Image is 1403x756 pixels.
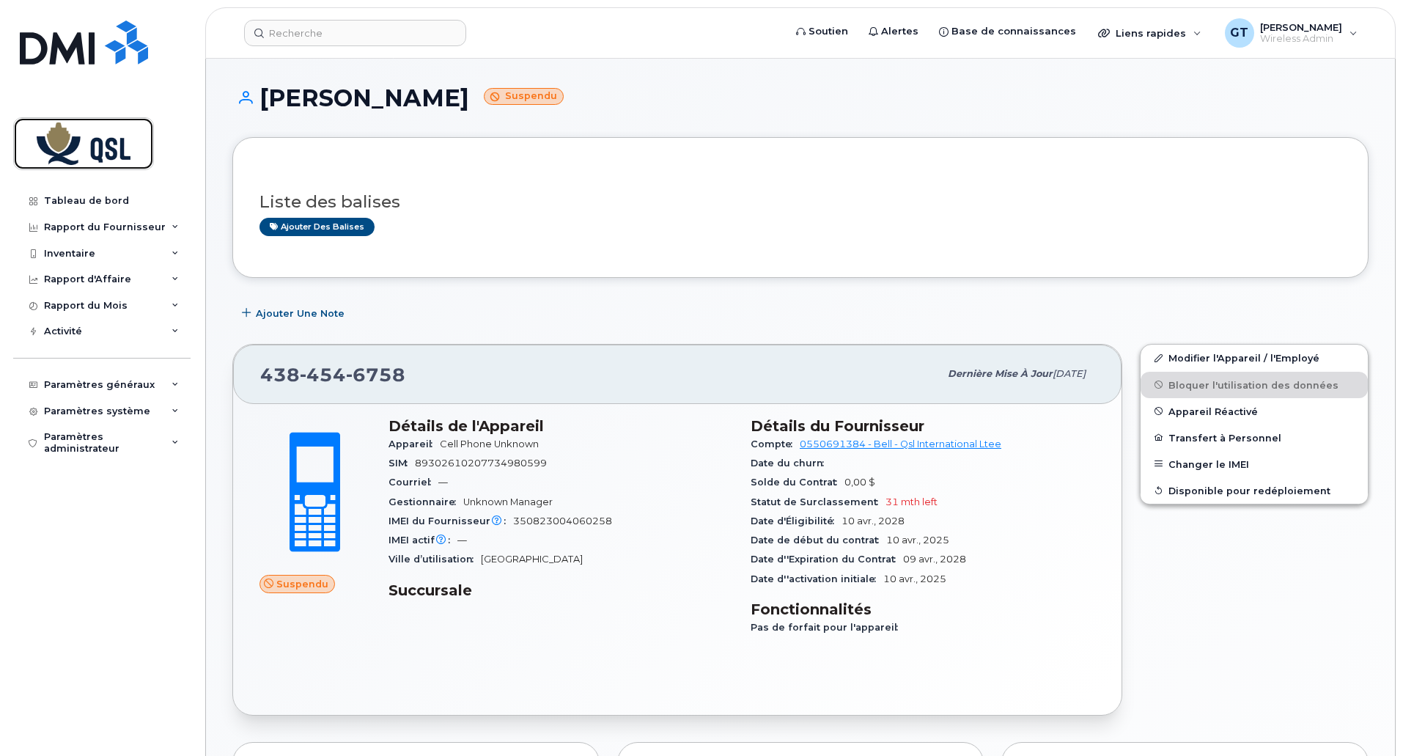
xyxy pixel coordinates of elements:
[389,477,438,488] span: Courriel
[948,368,1053,379] span: Dernière mise à jour
[842,515,905,526] span: 10 avr., 2028
[751,622,905,633] span: Pas de forfait pour l'appareil
[751,458,831,469] span: Date du churn
[438,477,448,488] span: —
[1141,372,1368,398] button: Bloquer l'utilisation des données
[751,477,844,488] span: Solde du Contrat
[751,554,903,565] span: Date d''Expiration du Contrat
[389,458,415,469] span: SIM
[844,477,875,488] span: 0,00 $
[415,458,547,469] span: 89302610207734980599
[751,601,1095,618] h3: Fonctionnalités
[751,535,886,546] span: Date de début du contrat
[751,496,885,507] span: Statut de Surclassement
[457,535,467,546] span: —
[484,88,564,105] small: Suspendu
[259,193,1341,211] h3: Liste des balises
[260,364,405,386] span: 438
[1141,477,1368,504] button: Disponible pour redéploiement
[389,554,481,565] span: Ville d’utilisation
[481,554,583,565] span: [GEOGRAPHIC_DATA]
[751,417,1095,435] h3: Détails du Fournisseur
[883,573,946,584] span: 10 avr., 2025
[1168,485,1330,496] span: Disponible pour redéploiement
[389,496,463,507] span: Gestionnaire
[232,85,1369,111] h1: [PERSON_NAME]
[1141,398,1368,425] button: Appareil Réactivé
[1168,405,1258,416] span: Appareil Réactivé
[389,417,733,435] h3: Détails de l'Appareil
[903,554,966,565] span: 09 avr., 2028
[1141,451,1368,477] button: Changer le IMEI
[886,535,949,546] span: 10 avr., 2025
[276,577,328,591] span: Suspendu
[440,438,539,449] span: Cell Phone Unknown
[259,218,375,236] a: Ajouter des balises
[751,438,800,449] span: Compte
[389,581,733,599] h3: Succursale
[1053,368,1086,379] span: [DATE]
[389,515,513,526] span: IMEI du Fournisseur
[232,300,357,326] button: Ajouter une Note
[1141,345,1368,371] a: Modifier l'Appareil / l'Employé
[800,438,1001,449] a: 0550691384 - Bell - Qsl International Ltee
[885,496,938,507] span: 31 mth left
[463,496,553,507] span: Unknown Manager
[300,364,346,386] span: 454
[256,307,345,320] span: Ajouter une Note
[346,364,405,386] span: 6758
[751,573,883,584] span: Date d''activation initiale
[389,438,440,449] span: Appareil
[1141,425,1368,451] button: Transfert à Personnel
[389,535,457,546] span: IMEI actif
[751,515,842,526] span: Date d'Éligibilité
[513,515,612,526] span: 350823004060258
